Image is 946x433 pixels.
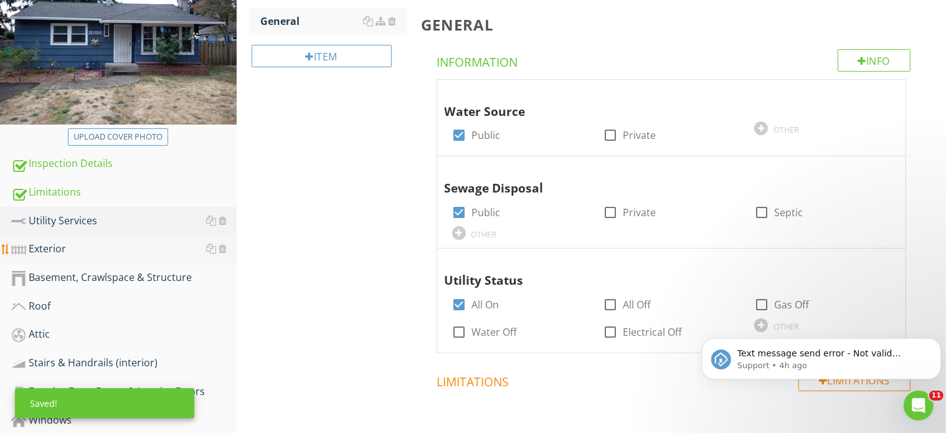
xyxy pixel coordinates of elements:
[623,129,656,141] label: Private
[437,369,911,390] h4: Limitations
[838,49,911,72] div: Info
[623,326,682,338] label: Electrical Off
[11,298,237,315] div: Roof
[15,388,194,418] div: Saved!
[11,326,237,343] div: Attic
[472,206,501,219] label: Public
[623,298,651,311] label: All Off
[472,298,499,311] label: All On
[422,16,926,33] h3: General
[445,161,876,197] div: Sewage Disposal
[11,355,237,371] div: Stairs & Handrails (interior)
[73,131,163,143] div: Upload cover photo
[252,45,392,67] div: Item
[773,125,799,135] div: OTHER
[623,206,656,219] label: Private
[68,128,168,146] button: Upload cover photo
[774,206,803,219] label: Septic
[437,49,911,70] h4: Information
[11,241,237,257] div: Exterior
[774,298,809,311] label: Gas Off
[260,14,407,29] div: General
[472,129,501,141] label: Public
[471,229,497,239] div: OTHER
[11,156,237,172] div: Inspection Details
[697,312,946,399] iframe: Intercom notifications message
[445,85,876,121] div: Water Source
[445,254,876,290] div: Utility Status
[11,412,237,429] div: Windows
[11,213,237,229] div: Utility Services
[929,391,944,401] span: 11
[904,391,934,421] iframe: Intercom live chat
[11,270,237,286] div: Basement, Crawlspace & Structure
[11,184,237,201] div: Limitations
[472,326,518,338] label: Water Off
[11,384,237,400] div: Exterior Entry Doors & Interior Doors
